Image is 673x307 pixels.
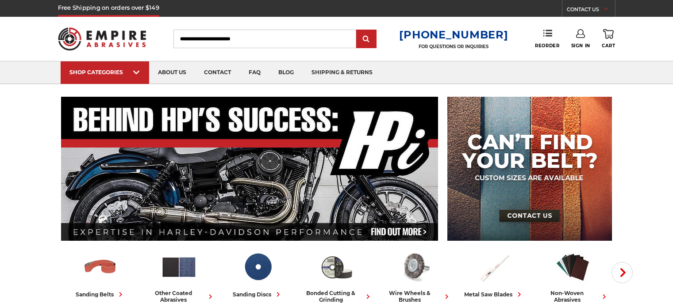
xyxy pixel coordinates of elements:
[602,43,615,49] span: Cart
[143,290,215,303] div: other coated abrasives
[222,249,294,299] a: sanding discs
[571,43,590,49] span: Sign In
[567,4,615,17] a: CONTACT US
[318,249,355,285] img: Bonded Cutting & Grinding
[447,97,612,241] img: promo banner for custom belts.
[399,44,508,49] p: FOR QUESTIONS OR INQUIRIES
[82,249,119,285] img: Sanding Belts
[301,249,373,303] a: bonded cutting & grinding
[358,30,375,48] input: Submit
[301,290,373,303] div: bonded cutting & grinding
[537,249,609,303] a: non-woven abrasives
[61,97,438,241] img: Banner for an interview featuring Horsepower Inc who makes Harley performance upgrades featured o...
[143,249,215,303] a: other coated abrasives
[161,249,197,285] img: Other Coated Abrasives
[149,61,195,84] a: about us
[537,290,609,303] div: non-woven abrasives
[233,290,283,299] div: sanding discs
[399,28,508,41] a: [PHONE_NUMBER]
[69,69,140,76] div: SHOP CATEGORIES
[65,249,136,299] a: sanding belts
[303,61,381,84] a: shipping & returns
[458,249,530,299] a: metal saw blades
[464,290,524,299] div: metal saw blades
[239,249,276,285] img: Sanding Discs
[380,249,451,303] a: wire wheels & brushes
[535,29,559,48] a: Reorder
[611,262,633,283] button: Next
[269,61,303,84] a: blog
[397,249,434,285] img: Wire Wheels & Brushes
[535,43,559,49] span: Reorder
[76,290,125,299] div: sanding belts
[195,61,240,84] a: contact
[476,249,512,285] img: Metal Saw Blades
[380,290,451,303] div: wire wheels & brushes
[58,22,146,56] img: Empire Abrasives
[602,29,615,49] a: Cart
[554,249,591,285] img: Non-woven Abrasives
[240,61,269,84] a: faq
